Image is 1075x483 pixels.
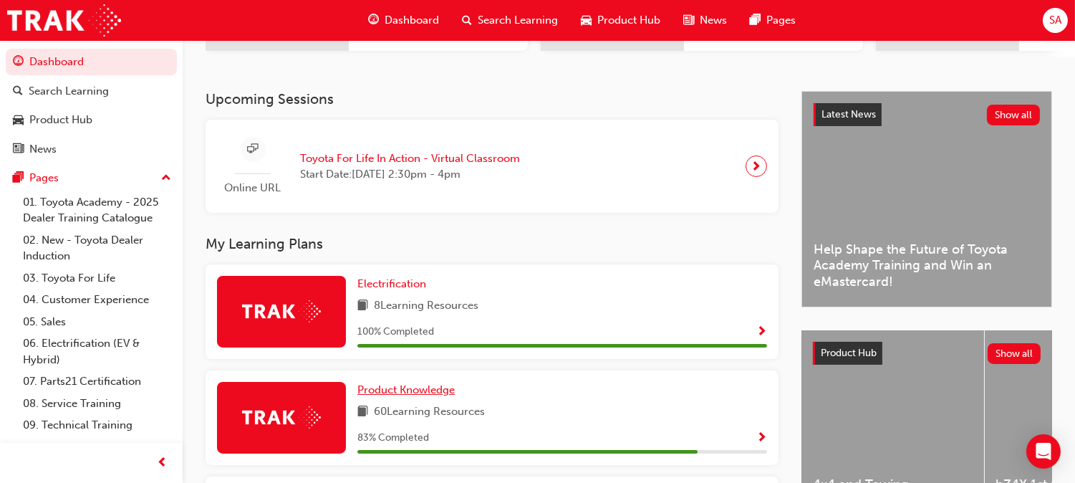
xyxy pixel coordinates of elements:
a: Online URLToyota For Life In Action - Virtual ClassroomStart Date:[DATE] 2:30pm - 4pm [217,131,767,202]
img: Trak [7,4,121,37]
span: book-icon [357,297,368,315]
a: Product Knowledge [357,382,461,398]
img: Trak [242,300,321,322]
span: guage-icon [13,56,24,69]
button: DashboardSearch LearningProduct HubNews [6,46,177,165]
div: Search Learning [29,83,109,100]
span: 8 Learning Resources [374,297,478,315]
a: guage-iconDashboard [357,6,450,35]
span: Help Shape the Future of Toyota Academy Training and Win an eMastercard! [814,241,1040,290]
button: Show all [988,343,1041,364]
span: guage-icon [368,11,379,29]
span: car-icon [13,114,24,127]
span: Latest News [821,108,876,120]
h3: My Learning Plans [206,236,778,252]
span: next-icon [751,156,762,176]
span: Product Hub [821,347,877,359]
span: Electrification [357,277,426,290]
span: Search Learning [478,12,558,29]
span: news-icon [683,11,694,29]
a: Search Learning [6,78,177,105]
span: pages-icon [750,11,761,29]
span: News [700,12,727,29]
span: SA [1049,12,1061,29]
span: car-icon [581,11,592,29]
span: news-icon [13,143,24,156]
span: Toyota For Life In Action - Virtual Classroom [300,150,520,167]
a: 08. Service Training [17,393,177,415]
img: Trak [242,406,321,429]
span: Pages [766,12,796,29]
div: Open Intercom Messenger [1026,434,1061,469]
a: 10. TUNE Rev-Up Training [17,436,177,459]
button: Pages [6,165,177,191]
a: car-iconProduct Hub [569,6,672,35]
span: search-icon [13,85,23,98]
span: 60 Learning Resources [374,403,485,421]
a: 05. Sales [17,311,177,333]
div: Pages [29,170,59,186]
button: Show Progress [756,323,767,341]
span: book-icon [357,403,368,421]
button: SA [1043,8,1068,33]
span: Product Hub [597,12,660,29]
a: 06. Electrification (EV & Hybrid) [17,333,177,370]
span: Product Knowledge [357,383,455,396]
a: Latest NewsShow all [814,103,1040,126]
a: pages-iconPages [738,6,807,35]
span: 100 % Completed [357,324,434,340]
span: pages-icon [13,172,24,185]
a: News [6,136,177,163]
a: Product Hub [6,107,177,133]
div: News [29,141,57,158]
a: 02. New - Toyota Dealer Induction [17,229,177,267]
a: 04. Customer Experience [17,289,177,311]
span: Show Progress [756,326,767,339]
span: Show Progress [756,432,767,445]
a: Product HubShow all [813,342,1041,365]
a: 01. Toyota Academy - 2025 Dealer Training Catalogue [17,191,177,229]
a: 03. Toyota For Life [17,267,177,290]
a: search-iconSearch Learning [450,6,569,35]
a: Dashboard [6,49,177,75]
button: Show all [987,105,1041,125]
a: 07. Parts21 Certification [17,370,177,393]
span: 83 % Completed [357,430,429,446]
a: news-iconNews [672,6,738,35]
a: Electrification [357,276,432,292]
a: 09. Technical Training [17,414,177,436]
button: Show Progress [756,429,767,447]
span: Dashboard [385,12,439,29]
a: Latest NewsShow allHelp Shape the Future of Toyota Academy Training and Win an eMastercard! [801,91,1052,307]
span: sessionType_ONLINE_URL-icon [248,140,259,158]
span: up-icon [161,169,171,188]
span: Start Date: [DATE] 2:30pm - 4pm [300,166,520,183]
h3: Upcoming Sessions [206,91,778,107]
span: prev-icon [158,454,168,472]
span: search-icon [462,11,472,29]
div: Product Hub [29,112,92,128]
span: Online URL [217,180,289,196]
